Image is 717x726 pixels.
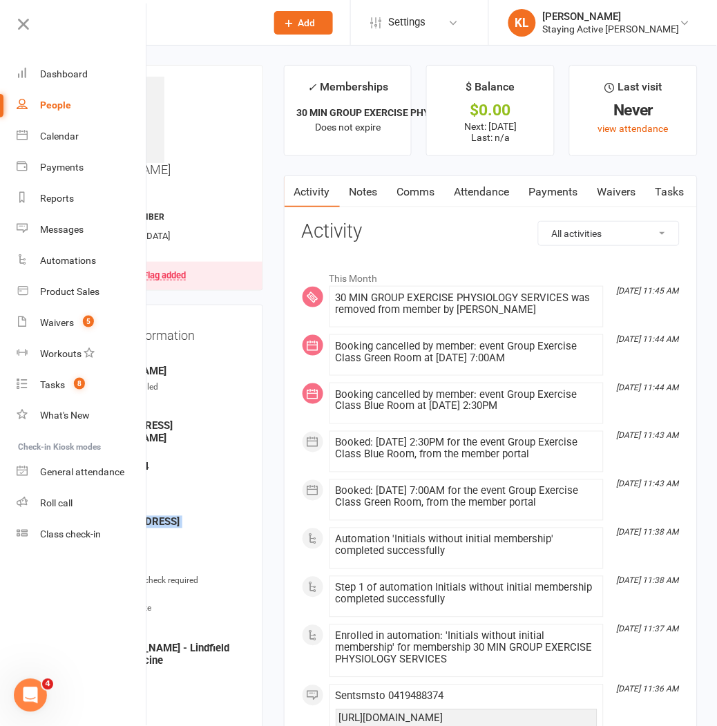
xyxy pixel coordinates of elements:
[87,586,245,599] strong: No
[617,685,679,694] i: [DATE] 11:36 AM
[74,378,85,390] span: 8
[336,534,597,557] div: Automation 'Initials without initial membership' completed successfully
[297,107,529,118] strong: 30 MIN GROUP EXERCISE PHYSIOLOGY SERVICES ...
[40,224,84,235] div: Messages
[87,642,245,667] strong: Dr [PERSON_NAME] - Lindfield Family Medicine
[42,679,53,690] span: 4
[17,488,147,519] a: Roll call
[87,408,245,421] div: Email
[40,162,84,173] div: Payments
[274,11,333,35] button: Add
[302,221,680,242] h3: Activity
[543,10,680,23] div: [PERSON_NAME]
[617,528,679,537] i: [DATE] 11:38 AM
[17,519,147,551] a: Class kiosk mode
[87,602,245,615] div: Registration Date
[17,245,147,276] a: Automations
[617,383,679,392] i: [DATE] 11:44 AM
[87,381,245,394] div: Prefers to be called
[617,576,679,586] i: [DATE] 11:38 AM
[87,365,245,377] strong: [PERSON_NAME]
[87,516,245,528] strong: [STREET_ADDRESS]
[85,323,245,343] h3: Contact information
[78,77,251,177] h3: [PERSON_NAME]
[598,123,669,134] a: view attendance
[40,529,101,540] div: Class check-in
[82,13,256,32] input: Search...
[315,122,381,133] span: Does not expire
[466,78,515,103] div: $ Balance
[17,370,147,401] a: Tasks 8
[307,78,388,104] div: Memberships
[87,615,245,627] strong: [DATE]
[87,532,245,545] div: Date of Birth
[445,176,519,208] a: Attendance
[17,307,147,338] a: Waivers 5
[519,176,588,208] a: Payments
[40,317,74,328] div: Waivers
[87,504,245,517] div: Address
[336,341,597,364] div: Booking cancelled by member: event Group Exercise Class Green Room at [DATE] 7:00AM
[40,131,79,142] div: Calendar
[340,176,388,208] a: Notes
[87,698,245,711] div: High Needs
[388,176,445,208] a: Comms
[336,582,597,606] div: Step 1 of automation Initials without initial membership completed successfully
[336,389,597,412] div: Booking cancelled by member: event Group Exercise Class Blue Room at [DATE] 2:30PM
[87,671,245,684] div: Health Fund
[143,271,186,280] div: Flag added
[17,152,147,183] a: Payments
[302,264,680,286] li: This Month
[87,544,245,556] strong: [DATE]
[285,176,340,208] a: Activity
[87,392,245,405] strong: -
[617,431,679,441] i: [DATE] 11:43 AM
[87,631,245,644] div: GP Name
[87,682,245,695] strong: HCF
[17,457,147,488] a: General attendance kiosk mode
[588,176,646,208] a: Waivers
[617,334,679,344] i: [DATE] 11:44 AM
[617,624,679,634] i: [DATE] 11:37 AM
[87,353,245,366] div: Owner
[40,193,74,204] div: Reports
[87,575,245,588] div: Blood pressure check required
[336,486,597,509] div: Booked: [DATE] 7:00AM for the event Group Exercise Class Green Room, from the member portal
[17,59,147,90] a: Dashboard
[87,461,245,473] strong: 0419488374
[617,479,679,489] i: [DATE] 11:43 AM
[439,121,542,143] p: Next: [DATE] Last: n/a
[87,420,245,445] strong: [EMAIL_ADDRESS][DOMAIN_NAME]
[14,679,47,712] iframe: Intercom live chat
[439,103,542,117] div: $0.00
[543,23,680,35] div: Staying Active [PERSON_NAME]
[40,410,90,421] div: What's New
[17,276,147,307] a: Product Sales
[40,348,82,359] div: Workouts
[87,560,245,573] div: Location
[336,437,597,461] div: Booked: [DATE] 2:30PM for the event Group Exercise Class Blue Room, from the member portal
[17,338,147,370] a: Workouts
[40,286,99,297] div: Product Sales
[336,690,444,703] span: Sent sms to 0419488374
[87,448,245,461] div: Mobile Number
[336,292,597,316] div: 30 MIN GROUP EXERCISE PHYSIOLOGY SERVICES was removed from member by [PERSON_NAME]
[40,379,65,390] div: Tasks
[87,477,245,490] div: Landline
[40,68,88,79] div: Dashboard
[17,121,147,152] a: Calendar
[40,467,124,478] div: General attendance
[40,255,96,266] div: Automations
[17,90,147,121] a: People
[83,316,94,327] span: 5
[388,7,426,38] span: Settings
[87,710,245,723] strong: No
[336,631,597,666] div: Enrolled in automation: 'Initials without initial membership' for membership 30 MIN GROUP EXERCIS...
[582,103,685,117] div: Never
[40,498,73,509] div: Roll call
[40,99,71,111] div: People
[17,214,147,245] a: Messages
[508,9,536,37] div: KL
[17,401,147,432] a: What's New
[307,81,316,94] i: ✓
